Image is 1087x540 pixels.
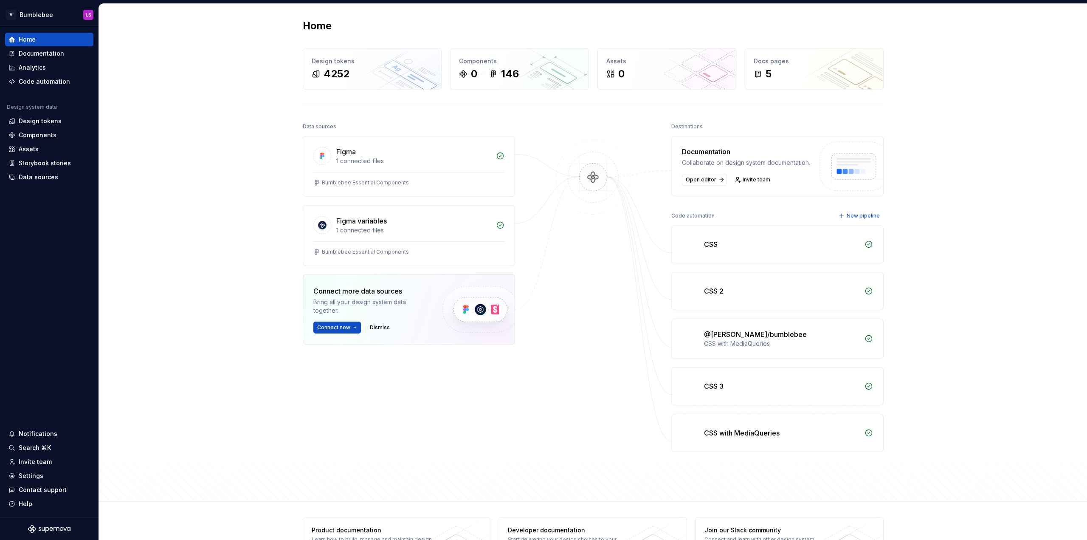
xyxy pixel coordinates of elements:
[324,67,349,81] div: 4252
[20,11,53,19] div: Bumblebee
[19,35,36,44] div: Home
[6,10,16,20] div: V
[704,286,724,296] div: CSS 2
[459,57,580,65] div: Components
[303,121,336,133] div: Data sources
[19,458,52,466] div: Invite team
[19,117,62,125] div: Design tokens
[19,63,46,72] div: Analytics
[336,226,491,235] div: 1 connected files
[597,48,736,90] a: Assets0
[847,212,880,219] span: New pipeline
[19,145,39,153] div: Assets
[2,6,97,24] button: VBumblebeeLS
[732,174,774,186] a: Invite team
[704,339,859,348] div: CSS with MediaQueries
[671,121,703,133] div: Destinations
[19,77,70,86] div: Code automation
[366,322,394,334] button: Dismiss
[704,239,718,249] div: CSS
[303,48,442,90] a: Design tokens4252
[745,48,884,90] a: Docs pages5
[86,11,91,18] div: LS
[5,75,93,88] a: Code automation
[370,324,390,331] span: Dismiss
[671,210,715,222] div: Code automation
[19,500,32,508] div: Help
[682,174,727,186] a: Open editor
[28,525,70,533] svg: Supernova Logo
[508,526,631,534] div: Developer documentation
[450,48,589,90] a: Components0146
[471,67,477,81] div: 0
[5,47,93,60] a: Documentation
[743,176,770,183] span: Invite team
[5,61,93,74] a: Analytics
[19,131,56,139] div: Components
[5,441,93,455] button: Search ⌘K
[5,33,93,46] a: Home
[682,158,810,167] div: Collaborate on design system documentation.
[766,67,772,81] div: 5
[5,469,93,483] a: Settings
[618,67,625,81] div: 0
[7,104,57,110] div: Design system data
[19,49,64,58] div: Documentation
[336,216,387,226] div: Figma variables
[19,444,51,452] div: Search ⌘K
[5,427,93,441] button: Notifications
[322,249,409,255] div: Bumblebee Essential Components
[19,430,57,438] div: Notifications
[5,128,93,142] a: Components
[312,526,435,534] div: Product documentation
[303,205,515,266] a: Figma variables1 connected filesBumblebee Essential Components
[19,472,43,480] div: Settings
[313,298,428,315] div: Bring all your design system data together.
[19,173,58,181] div: Data sources
[5,156,93,170] a: Storybook stories
[312,57,433,65] div: Design tokens
[704,428,780,438] div: CSS with MediaQueries
[704,526,828,534] div: Join our Slack community
[303,136,515,197] a: Figma1 connected filesBumblebee Essential Components
[5,170,93,184] a: Data sources
[686,176,716,183] span: Open editor
[5,455,93,469] a: Invite team
[5,497,93,511] button: Help
[317,324,350,331] span: Connect new
[682,147,810,157] div: Documentation
[836,210,884,222] button: New pipeline
[704,329,807,339] div: @[PERSON_NAME]/bumblebee
[313,286,428,296] div: Connect more data sources
[606,57,727,65] div: Assets
[19,159,71,167] div: Storybook stories
[336,147,356,157] div: Figma
[5,142,93,156] a: Assets
[5,114,93,128] a: Design tokens
[336,157,491,165] div: 1 connected files
[501,67,519,81] div: 146
[303,19,332,33] h2: Home
[313,322,361,334] button: Connect new
[704,381,724,391] div: CSS 3
[754,57,875,65] div: Docs pages
[5,483,93,497] button: Contact support
[19,486,67,494] div: Contact support
[322,179,409,186] div: Bumblebee Essential Components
